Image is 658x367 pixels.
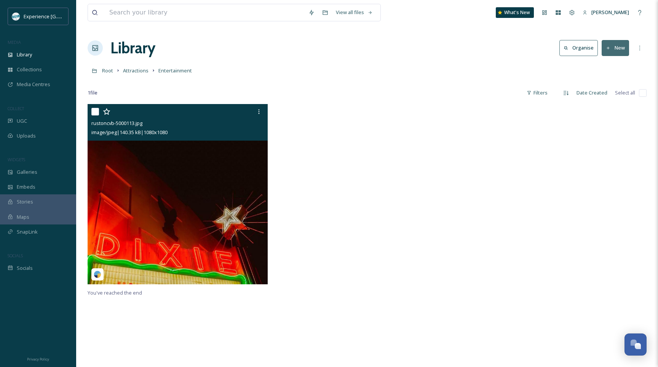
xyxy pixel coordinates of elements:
[559,40,602,56] a: Organise
[523,85,551,100] div: Filters
[591,9,629,16] span: [PERSON_NAME]
[17,183,35,191] span: Embeds
[88,104,268,284] img: rustoncvb-5000113.jpg
[94,271,101,278] img: snapsea-logo.png
[573,85,611,100] div: Date Created
[8,157,25,162] span: WIDGETS
[17,198,33,205] span: Stories
[17,51,32,58] span: Library
[91,120,142,127] span: rustoncvb-5000113.jpg
[102,66,113,75] a: Root
[17,117,27,125] span: UGC
[27,357,49,362] span: Privacy Policy
[17,81,50,88] span: Media Centres
[17,168,37,176] span: Galleries
[8,39,21,45] span: MEDIA
[91,129,168,136] span: image/jpeg | 140.35 kB | 1080 x 1080
[17,213,29,221] span: Maps
[8,253,23,258] span: SOCIALS
[158,67,192,74] span: Entertainment
[17,132,36,139] span: Uploads
[105,4,305,21] input: Search your library
[17,228,38,236] span: SnapLink
[602,40,629,56] button: New
[17,66,42,73] span: Collections
[17,264,33,272] span: Socials
[332,5,377,20] a: View all files
[624,333,647,356] button: Open Chat
[88,89,97,96] span: 1 file
[24,13,99,20] span: Experience [GEOGRAPHIC_DATA]
[27,354,49,363] a: Privacy Policy
[559,40,598,56] button: Organise
[102,67,113,74] span: Root
[123,66,149,75] a: Attractions
[496,7,534,18] a: What's New
[88,289,142,296] span: You've reached the end
[158,66,192,75] a: Entertainment
[123,67,149,74] span: Attractions
[110,37,155,59] a: Library
[579,5,633,20] a: [PERSON_NAME]
[8,106,24,111] span: COLLECT
[615,89,635,96] span: Select all
[12,13,20,20] img: 24IZHUKKFBA4HCESFN4PRDEIEY.avif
